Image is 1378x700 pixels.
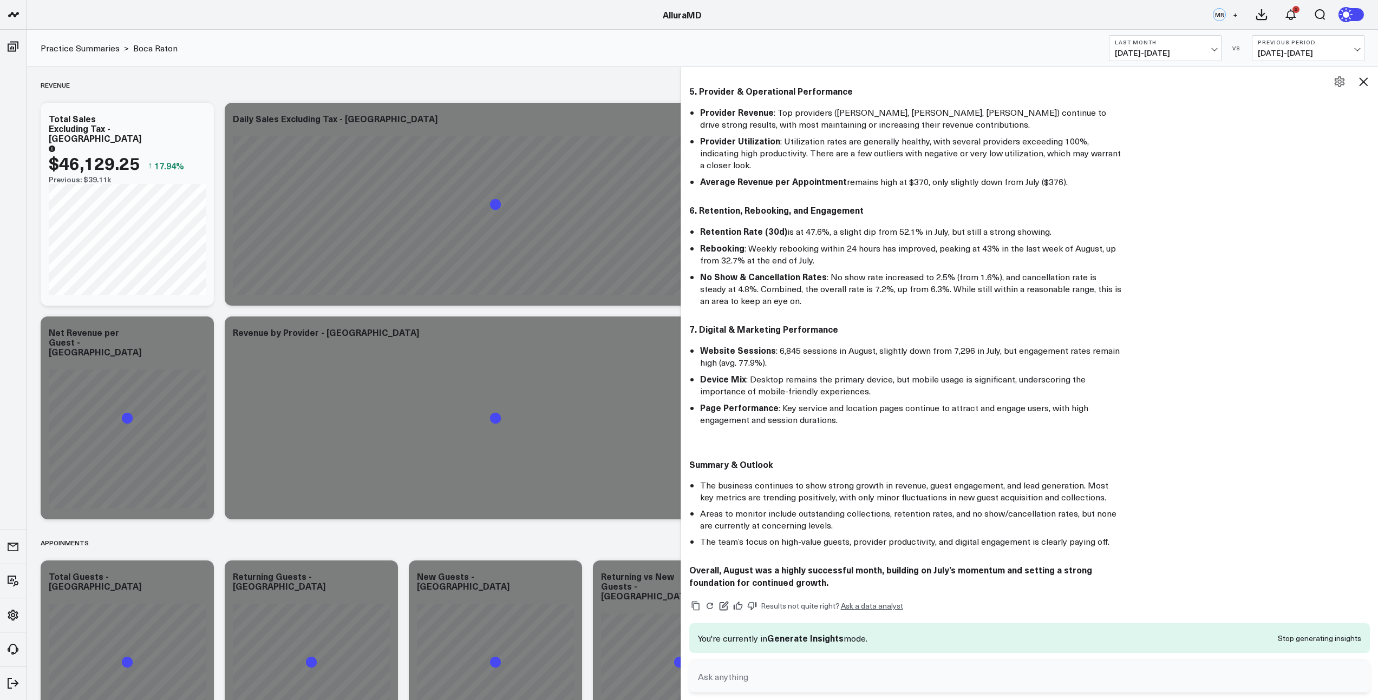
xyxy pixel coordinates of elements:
[1115,49,1216,57] span: [DATE] - [DATE]
[1252,35,1364,61] button: Previous Period[DATE]-[DATE]
[41,530,89,555] div: Appoinments
[700,106,1122,130] li: : Top providers ([PERSON_NAME], [PERSON_NAME], [PERSON_NAME]) continue to drive strong results, w...
[49,570,141,592] div: Total Guests - [GEOGRAPHIC_DATA]
[133,42,178,54] a: Boca Raton
[1278,635,1361,642] button: Stop generating insights
[700,373,746,385] strong: Device Mix
[841,602,903,610] a: Ask a data analyst
[1233,11,1238,18] span: +
[700,135,1122,171] li: : Utilization rates are generally healthy, with several providers exceeding 100%, indicating high...
[1258,39,1359,45] b: Previous Period
[233,570,325,592] div: Returning Guests - [GEOGRAPHIC_DATA]
[1227,45,1246,51] div: VS
[700,242,1122,266] li: : Weekly rebooking within 24 hours has improved, peaking at 43% in the last week of August, up fr...
[700,135,780,147] strong: Provider Utilization
[49,175,206,184] div: Previous: $39.11k
[233,113,437,124] div: Daily Sales Excluding Tax - [GEOGRAPHIC_DATA]
[700,479,1122,503] li: The business continues to show strong growth in revenue, guest engagement, and lead generation. M...
[767,632,844,644] span: Generate Insights
[700,225,787,237] strong: Retention Rate (30d)
[49,326,141,358] div: Net Revenue per Guest - [GEOGRAPHIC_DATA]
[689,458,773,470] strong: Summary & Outlook
[417,570,510,592] div: New Guests - [GEOGRAPHIC_DATA]
[41,42,120,54] a: Practice Summaries
[689,204,864,216] strong: 6. Retention, Rebooking, and Engagement
[700,536,1122,547] li: The team’s focus on high-value guests, provider productivity, and digital engagement is clearly p...
[700,373,1122,397] li: : Desktop remains the primary device, but mobile usage is significant, underscoring the importanc...
[233,326,419,338] div: Revenue by Provider - [GEOGRAPHIC_DATA]
[1229,8,1242,21] button: +
[41,72,70,97] div: Revenue
[700,106,774,118] strong: Provider Revenue
[49,113,141,144] div: Total Sales Excluding Tax - [GEOGRAPHIC_DATA]
[1213,8,1226,21] div: MR
[761,600,840,611] span: Results not quite right?
[1258,49,1359,57] span: [DATE] - [DATE]
[700,401,1122,426] li: : Key service and location pages continue to attract and engage users, with high engagement and s...
[700,507,1122,531] li: Areas to monitor include outstanding collections, retention rates, and no show/cancellation rates...
[49,153,140,173] div: $46,129.25
[700,175,1122,188] li: remains high at $370, only slightly down from July ($376).
[1292,6,1299,13] div: 2
[700,401,779,413] strong: Page Performance
[700,344,1122,368] li: : 6,845 sessions in August, slightly down from 7,296 in July, but engagement rates remain high (a...
[663,9,702,21] a: AlluraMD
[700,242,744,254] strong: Rebooking
[689,599,702,612] button: Copy
[689,323,838,335] strong: 7. Digital & Marketing Performance
[601,570,694,602] div: Returning vs New Guests - [GEOGRAPHIC_DATA]
[154,160,184,171] span: 17.94%
[700,225,1122,237] li: is at 47.6%, a slight dip from 52.1% in July, but still a strong showing.
[698,632,867,644] p: You're currently in mode.
[700,270,827,282] strong: No Show & Cancellation Rates
[700,344,776,356] strong: Website Sessions
[700,175,847,187] strong: Average Revenue per Appointment
[1115,39,1216,45] b: Last Month
[41,42,129,54] div: >
[148,159,152,173] span: ↑
[689,85,853,97] strong: 5. Provider & Operational Performance
[1109,35,1222,61] button: Last Month[DATE]-[DATE]
[689,564,1092,588] strong: Overall, August was a highly successful month, building on July’s momentum and setting a strong f...
[700,270,1122,307] li: : No show rate increased to 2.5% (from 1.6%), and cancellation rate is steady at 4.8%. Combined, ...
